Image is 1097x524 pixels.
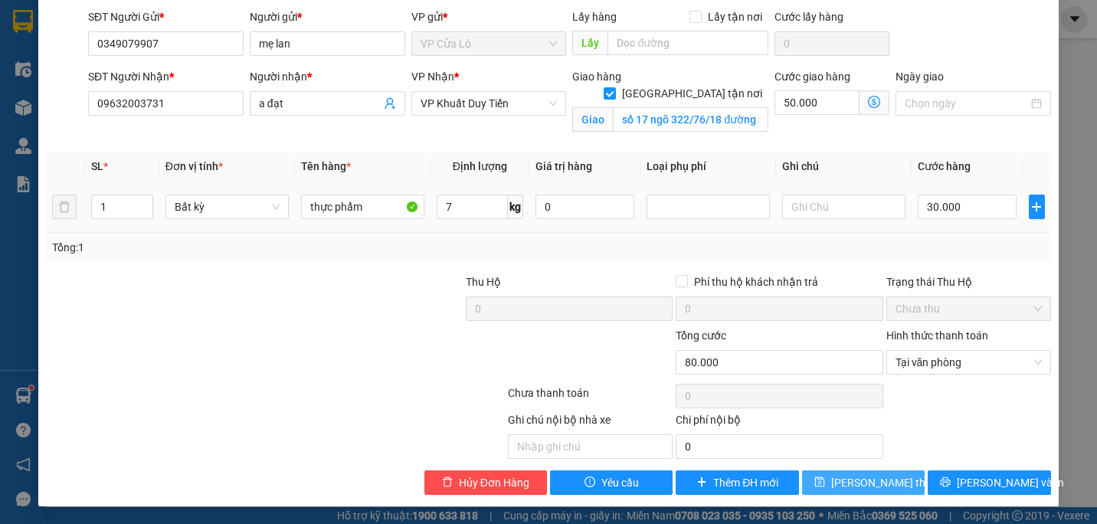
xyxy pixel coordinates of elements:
[616,85,768,102] span: [GEOGRAPHIC_DATA] tận nơi
[774,11,843,23] label: Cước lấy hàng
[88,8,244,25] div: SĐT Người Gửi
[52,239,424,256] div: Tổng: 1
[508,411,673,434] div: Ghi chú nội bộ nhà xe
[688,273,824,290] span: Phí thu hộ khách nhận trả
[868,96,880,108] span: dollar-circle
[601,474,639,491] span: Yêu cầu
[774,31,889,56] input: Cước lấy hàng
[928,470,1050,495] button: printer[PERSON_NAME] và In
[572,107,613,132] span: Giao
[696,477,707,489] span: plus
[411,8,567,25] div: VP gửi
[143,57,640,76] li: Hotline: 02386655777, 02462925925, 0944789456
[607,31,768,55] input: Dọc đường
[572,11,617,23] span: Lấy hàng
[896,297,1042,320] span: Chưa thu
[1030,201,1044,213] span: plus
[676,411,883,434] div: Chi phí nội bộ
[143,38,640,57] li: [PERSON_NAME], [PERSON_NAME]
[676,329,726,342] span: Tổng cước
[165,160,223,172] span: Đơn vị tính
[1029,195,1045,219] button: plus
[453,160,507,172] span: Định lượng
[535,160,592,172] span: Giá trị hàng
[506,385,674,411] div: Chưa thanh toán
[831,474,954,491] span: [PERSON_NAME] thay đổi
[250,68,405,85] div: Người nhận
[424,470,547,495] button: deleteHủy Đơn Hàng
[508,434,673,459] input: Nhập ghi chú
[459,474,529,491] span: Hủy Đơn Hàng
[918,160,971,172] span: Cước hàng
[640,152,776,182] th: Loại phụ phí
[175,195,280,218] span: Bất kỳ
[301,195,424,219] input: VD: Bàn, Ghế
[508,195,523,219] span: kg
[896,351,1042,374] span: Tại văn phòng
[19,111,170,136] b: GỬI : VP Cửa Lò
[91,160,103,172] span: SL
[585,477,595,489] span: exclamation-circle
[250,8,405,25] div: Người gửi
[940,477,951,489] span: printer
[713,474,778,491] span: Thêm ĐH mới
[411,70,454,83] span: VP Nhận
[905,95,1028,112] input: Ngày giao
[301,160,351,172] span: Tên hàng
[19,19,96,96] img: logo.jpg
[774,90,860,115] input: Cước giao hàng
[572,31,607,55] span: Lấy
[384,97,396,110] span: user-add
[886,329,988,342] label: Hình thức thanh toán
[676,470,798,495] button: plusThêm ĐH mới
[421,92,558,115] span: VP Khuất Duy Tiến
[802,470,925,495] button: save[PERSON_NAME] thay đổi
[466,276,501,288] span: Thu Hộ
[702,8,768,25] span: Lấy tận nơi
[782,195,905,219] input: Ghi Chú
[550,470,673,495] button: exclamation-circleYêu cầu
[957,474,1064,491] span: [PERSON_NAME] và In
[886,273,1051,290] div: Trạng thái Thu Hộ
[442,477,453,489] span: delete
[776,152,912,182] th: Ghi chú
[421,32,558,55] span: VP Cửa Lò
[613,107,768,132] input: Giao tận nơi
[896,70,944,83] label: Ngày giao
[814,477,825,489] span: save
[774,70,850,83] label: Cước giao hàng
[52,195,77,219] button: delete
[88,68,244,85] div: SĐT Người Nhận
[572,70,621,83] span: Giao hàng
